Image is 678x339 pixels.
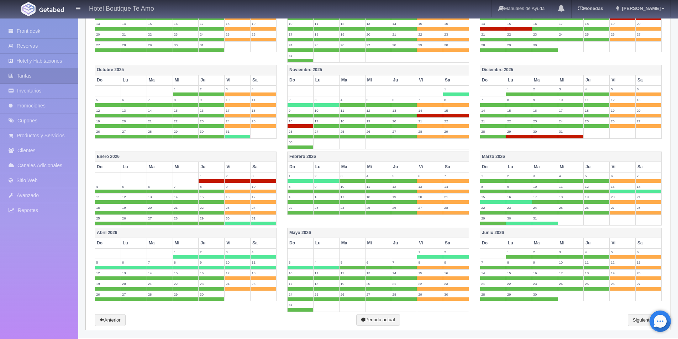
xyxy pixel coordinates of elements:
label: 26 [610,118,635,125]
label: 31 [225,128,250,135]
label: 28 [391,42,417,48]
label: 30 [199,128,224,135]
label: 12 [95,270,121,276]
label: 20 [147,204,173,211]
label: 2 [199,86,224,92]
label: 5 [95,259,121,266]
label: 11 [366,183,391,190]
label: 8 [443,96,469,103]
label: 22 [199,204,224,211]
label: 4 [95,183,121,190]
label: 28 [480,42,506,48]
label: 4 [251,249,276,255]
label: 1 [199,173,224,179]
label: 16 [314,194,339,200]
label: 24 [251,204,276,211]
label: 26 [340,42,365,48]
label: 27 [391,128,417,135]
label: 24 [288,42,313,48]
label: 19 [121,204,147,211]
label: 13 [391,107,417,114]
label: 16 [443,20,469,27]
label: 26 [95,128,121,135]
label: 30 [225,215,250,222]
label: 15 [199,194,224,200]
label: 7 [147,96,173,103]
label: 20 [636,270,661,276]
label: 1 [417,249,443,255]
label: 10 [558,259,584,266]
label: 27 [610,204,635,211]
label: 29 [147,42,173,48]
label: 14 [480,20,506,27]
label: 24 [532,204,558,211]
label: 23 [288,128,313,135]
label: 30 [506,215,532,222]
label: 1 [443,86,469,92]
label: 6 [610,173,635,179]
label: 1 [173,86,199,92]
label: 22 [480,204,506,211]
label: 3 [225,249,250,255]
label: 7 [417,96,443,103]
label: 18 [558,194,584,200]
label: 10 [288,20,313,27]
img: Getabed [39,7,64,12]
label: 14 [147,107,173,114]
label: 28 [147,128,173,135]
span: [PERSON_NAME] [620,6,661,11]
label: 28 [173,215,199,222]
label: 12 [610,96,635,103]
label: 1 [288,173,313,179]
label: 22 [417,31,443,38]
label: 20 [636,107,661,114]
label: 24 [340,204,365,211]
label: 14 [480,270,506,276]
label: 11 [584,96,609,103]
label: 14 [121,20,147,27]
label: 20 [391,118,417,125]
label: 8 [288,183,313,190]
label: 27 [95,42,121,48]
label: 29 [417,42,443,48]
label: 13 [636,259,661,266]
label: 23 [173,31,199,38]
label: 27 [636,31,661,38]
label: 27 [366,42,391,48]
label: 10 [225,259,250,266]
label: 2 [199,249,224,255]
label: 18 [584,270,609,276]
label: 6 [391,96,417,103]
label: 18 [584,20,609,27]
label: 25 [584,118,609,125]
label: 12 [366,107,391,114]
label: 4 [314,259,339,266]
label: 12 [584,183,609,190]
label: 20 [121,280,147,287]
label: 31 [199,42,224,48]
label: 16 [288,118,313,125]
label: 9 [199,259,224,266]
label: 4 [584,86,609,92]
label: 25 [225,31,250,38]
label: 16 [532,107,558,114]
label: 13 [366,20,391,27]
label: 18 [340,118,365,125]
label: 18 [314,31,339,38]
b: Monedas [578,6,603,11]
label: 10 [225,96,250,103]
label: 16 [443,270,469,276]
label: 30 [288,139,313,145]
label: 2 [443,249,469,255]
label: 5 [121,183,147,190]
label: 14 [147,270,173,276]
label: 30 [443,42,469,48]
label: 26 [391,204,417,211]
label: 20 [636,20,661,27]
label: 14 [480,107,506,114]
label: 9 [314,183,339,190]
label: 10 [558,96,584,103]
label: 26 [251,31,276,38]
label: 8 [199,183,224,190]
label: 8 [417,259,443,266]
